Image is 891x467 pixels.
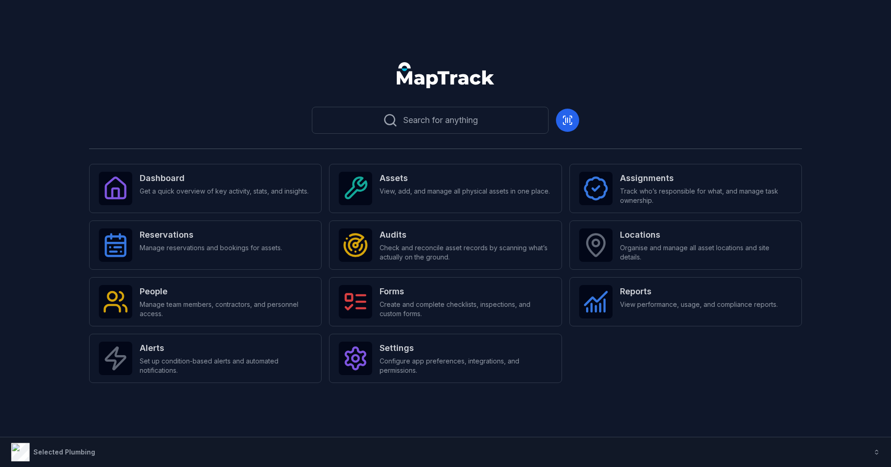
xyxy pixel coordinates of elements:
[620,300,778,309] span: View performance, usage, and compliance reports.
[380,357,552,375] span: Configure app preferences, integrations, and permissions.
[140,172,309,185] strong: Dashboard
[380,172,550,185] strong: Assets
[89,277,322,326] a: PeopleManage team members, contractors, and personnel access.
[569,221,802,270] a: LocationsOrganise and manage all asset locations and site details.
[140,285,312,298] strong: People
[569,277,802,326] a: ReportsView performance, usage, and compliance reports.
[89,334,322,383] a: AlertsSet up condition-based alerts and automated notifications.
[620,285,778,298] strong: Reports
[380,342,552,355] strong: Settings
[380,243,552,262] span: Check and reconcile asset records by scanning what’s actually on the ground.
[569,164,802,213] a: AssignmentsTrack who’s responsible for what, and manage task ownership.
[329,221,562,270] a: AuditsCheck and reconcile asset records by scanning what’s actually on the ground.
[140,228,282,241] strong: Reservations
[620,243,792,262] span: Organise and manage all asset locations and site details.
[620,172,792,185] strong: Assignments
[140,243,282,253] span: Manage reservations and bookings for assets.
[140,187,309,196] span: Get a quick overview of key activity, stats, and insights.
[89,164,322,213] a: DashboardGet a quick overview of key activity, stats, and insights.
[312,107,549,134] button: Search for anything
[140,300,312,318] span: Manage team members, contractors, and personnel access.
[403,114,478,127] span: Search for anything
[33,448,95,456] strong: Selected Plumbing
[380,228,552,241] strong: Audits
[380,187,550,196] span: View, add, and manage all physical assets in one place.
[140,342,312,355] strong: Alerts
[329,334,562,383] a: SettingsConfigure app preferences, integrations, and permissions.
[140,357,312,375] span: Set up condition-based alerts and automated notifications.
[620,187,792,205] span: Track who’s responsible for what, and manage task ownership.
[89,221,322,270] a: ReservationsManage reservations and bookings for assets.
[380,285,552,298] strong: Forms
[382,62,509,88] nav: Global
[329,164,562,213] a: AssetsView, add, and manage all physical assets in one place.
[380,300,552,318] span: Create and complete checklists, inspections, and custom forms.
[329,277,562,326] a: FormsCreate and complete checklists, inspections, and custom forms.
[620,228,792,241] strong: Locations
